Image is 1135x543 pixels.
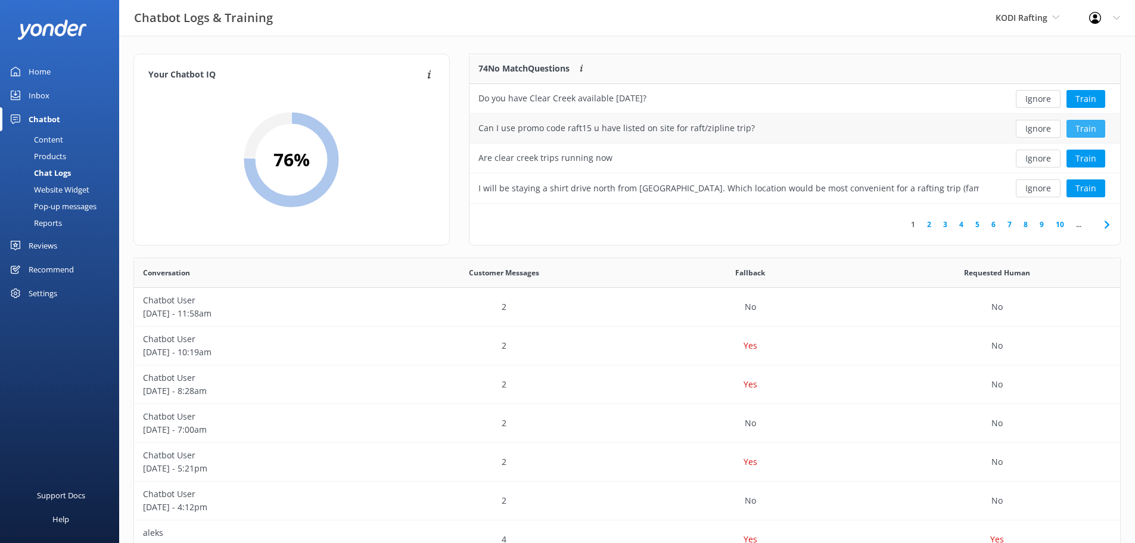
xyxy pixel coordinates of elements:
[478,151,612,165] div: Are clear creek trips running now
[29,107,60,131] div: Chatbot
[134,288,1120,327] div: row
[1016,120,1061,138] button: Ignore
[143,307,372,320] p: [DATE] - 11:58am
[143,462,372,475] p: [DATE] - 5:21pm
[7,131,119,148] a: Content
[29,281,57,305] div: Settings
[143,410,372,423] p: Chatbot User
[7,215,119,231] a: Reports
[134,365,1120,404] div: row
[143,423,372,436] p: [DATE] - 7:00am
[1016,90,1061,108] button: Ignore
[502,300,506,314] p: 2
[1016,150,1061,167] button: Ignore
[469,114,1120,144] div: row
[744,455,757,468] p: Yes
[7,198,119,215] a: Pop-up messages
[991,455,1003,468] p: No
[969,219,985,230] a: 5
[921,219,937,230] a: 2
[1070,219,1087,230] span: ...
[745,494,756,507] p: No
[29,257,74,281] div: Recommend
[7,215,62,231] div: Reports
[964,267,1030,278] span: Requested Human
[7,131,63,148] div: Content
[7,148,119,165] a: Products
[143,333,372,346] p: Chatbot User
[29,60,51,83] div: Home
[52,507,69,531] div: Help
[502,417,506,430] p: 2
[134,8,273,27] h3: Chatbot Logs & Training
[143,384,372,398] p: [DATE] - 8:28am
[134,443,1120,482] div: row
[134,327,1120,365] div: row
[996,12,1047,23] span: KODI Rafting
[502,494,506,507] p: 2
[744,378,757,391] p: Yes
[1066,179,1105,197] button: Train
[985,219,1002,230] a: 6
[7,165,119,181] a: Chat Logs
[29,83,49,107] div: Inbox
[148,69,424,82] h4: Your Chatbot IQ
[991,300,1003,314] p: No
[745,417,756,430] p: No
[7,198,97,215] div: Pop-up messages
[37,483,85,507] div: Support Docs
[478,62,570,75] p: 74 No Match Questions
[29,234,57,257] div: Reviews
[1066,120,1105,138] button: Train
[7,181,119,198] a: Website Widget
[143,488,372,501] p: Chatbot User
[7,181,89,198] div: Website Widget
[143,267,190,278] span: Conversation
[745,300,756,314] p: No
[1016,179,1061,197] button: Ignore
[143,294,372,307] p: Chatbot User
[953,219,969,230] a: 4
[143,501,372,514] p: [DATE] - 4:12pm
[7,148,66,165] div: Products
[502,455,506,468] p: 2
[744,339,757,352] p: Yes
[502,378,506,391] p: 2
[1050,219,1070,230] a: 10
[143,346,372,359] p: [DATE] - 10:19am
[478,182,979,195] div: I will be staying a shirt drive north from [GEOGRAPHIC_DATA]. Which location would be most conven...
[469,173,1120,203] div: row
[991,494,1003,507] p: No
[991,378,1003,391] p: No
[134,404,1120,443] div: row
[134,482,1120,520] div: row
[273,145,310,174] h2: 76 %
[991,417,1003,430] p: No
[469,84,1120,203] div: grid
[735,267,765,278] span: Fallback
[1034,219,1050,230] a: 9
[143,526,372,539] p: aleks
[469,144,1120,173] div: row
[502,339,506,352] p: 2
[1066,150,1105,167] button: Train
[469,267,539,278] span: Customer Messages
[1066,90,1105,108] button: Train
[7,165,71,181] div: Chat Logs
[143,371,372,384] p: Chatbot User
[143,449,372,462] p: Chatbot User
[905,219,921,230] a: 1
[1002,219,1018,230] a: 7
[1018,219,1034,230] a: 8
[478,122,755,135] div: Can I use promo code raft15 u have listed on site for raft/zipline trip?
[18,20,86,39] img: yonder-white-logo.png
[991,339,1003,352] p: No
[937,219,953,230] a: 3
[469,84,1120,114] div: row
[478,92,646,105] div: Do you have Clear Creek available [DATE]?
